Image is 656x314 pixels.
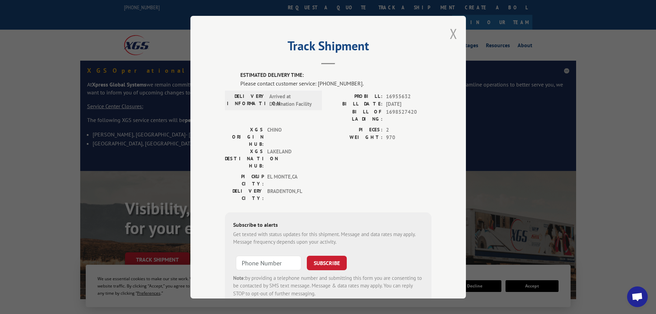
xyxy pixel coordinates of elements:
[267,187,314,202] span: BRADENTON , FL
[233,274,423,297] div: by providing a telephone number and submitting this form you are consenting to be contacted by SM...
[269,92,316,108] span: Arrived at Destination Facility
[307,255,347,270] button: SUBSCRIBE
[386,92,431,100] span: 16955632
[627,286,648,307] a: Open chat
[233,220,423,230] div: Subscribe to alerts
[386,108,431,122] span: 1698527420
[227,92,266,108] label: DELIVERY INFORMATION:
[328,100,383,108] label: BILL DATE:
[225,126,264,148] label: XGS ORIGIN HUB:
[386,100,431,108] span: [DATE]
[328,108,383,122] label: BILL OF LADING:
[328,126,383,134] label: PIECES:
[225,187,264,202] label: DELIVERY CITY:
[225,173,264,187] label: PICKUP CITY:
[267,126,314,148] span: CHINO
[267,148,314,169] span: LAKELAND
[240,79,431,87] div: Please contact customer service: [PHONE_NUMBER].
[450,24,457,43] button: Close modal
[225,41,431,54] h2: Track Shipment
[267,173,314,187] span: EL MONTE , CA
[328,134,383,142] label: WEIGHT:
[328,92,383,100] label: PROBILL:
[233,230,423,246] div: Get texted with status updates for this shipment. Message and data rates may apply. Message frequ...
[233,274,245,281] strong: Note:
[386,126,431,134] span: 2
[225,148,264,169] label: XGS DESTINATION HUB:
[236,255,301,270] input: Phone Number
[240,71,431,79] label: ESTIMATED DELIVERY TIME:
[386,134,431,142] span: 970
